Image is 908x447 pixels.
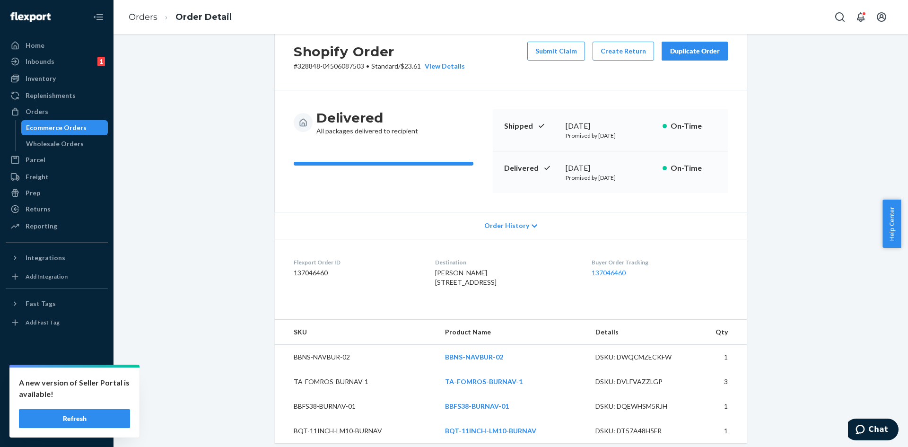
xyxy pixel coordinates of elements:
img: Flexport logo [10,12,51,22]
div: Inbounds [26,57,54,66]
a: Replenishments [6,88,108,103]
button: View Details [421,61,465,71]
td: 3 [692,369,747,394]
td: 1 [692,419,747,443]
a: Add Integration [6,269,108,284]
button: Close Navigation [89,8,108,26]
dt: Destination [435,258,576,266]
div: DSKU: DVLFVAZZLGP [595,377,684,386]
dt: Flexport Order ID [294,258,420,266]
button: Refresh [19,409,130,428]
div: DSKU: DWQCMZECKFW [595,352,684,362]
a: BBFS38-BURNAV-01 [445,402,509,410]
div: Ecommerce Orders [26,123,87,132]
th: Details [588,320,692,345]
a: Add Fast Tag [6,315,108,330]
a: Returns [6,202,108,217]
span: [PERSON_NAME] [STREET_ADDRESS] [435,269,497,286]
p: Promised by [DATE] [566,174,655,182]
button: Open account menu [872,8,891,26]
div: Add Integration [26,272,68,280]
a: Settings [6,372,108,387]
div: Orders [26,107,48,116]
div: Returns [26,204,51,214]
iframe: Opens a widget where you can chat to one of our agents [848,419,899,442]
div: Home [26,41,44,50]
p: Shipped [504,121,558,131]
a: BQT-11INCH-LM10-BURNAV [445,427,536,435]
div: [DATE] [566,121,655,131]
a: BBNS-NAVBUR-02 [445,353,503,361]
button: Submit Claim [527,42,585,61]
div: Reporting [26,221,57,231]
p: On-Time [671,163,716,174]
button: Create Return [593,42,654,61]
div: DSKU: DT57A48H5FR [595,426,684,436]
div: Freight [26,172,49,182]
h2: Shopify Order [294,42,465,61]
ol: breadcrumbs [121,3,239,31]
p: # 328848-04506087503 / $23.61 [294,61,465,71]
div: Add Fast Tag [26,318,60,326]
p: A new version of Seller Portal is available! [19,377,130,400]
div: 1 [97,57,105,66]
td: 1 [692,345,747,370]
a: Home [6,38,108,53]
button: Duplicate Order [662,42,728,61]
div: Duplicate Order [670,46,720,56]
a: 137046460 [592,269,626,277]
td: BBFS38-BURNAV-01 [275,394,437,419]
div: Prep [26,188,40,198]
div: Replenishments [26,91,76,100]
div: Wholesale Orders [26,139,84,149]
p: Promised by [DATE] [566,131,655,140]
div: Integrations [26,253,65,263]
a: Orders [6,104,108,119]
th: Product Name [437,320,588,345]
a: Wholesale Orders [21,136,108,151]
span: Order History [484,221,529,230]
p: On-Time [671,121,716,131]
button: Integrations [6,250,108,265]
td: TA-FOMROS-BURNAV-1 [275,369,437,394]
button: Talk to Support [6,388,108,403]
a: Ecommerce Orders [21,120,108,135]
a: Orders [129,12,157,22]
a: Inbounds1 [6,54,108,69]
div: All packages delivered to recipient [316,109,418,136]
td: BBNS-NAVBUR-02 [275,345,437,370]
button: Open Search Box [830,8,849,26]
a: Prep [6,185,108,201]
div: Fast Tags [26,299,56,308]
td: BQT-11INCH-LM10-BURNAV [275,419,437,443]
button: Open notifications [851,8,870,26]
div: [DATE] [566,163,655,174]
span: • [366,62,369,70]
button: Help Center [882,200,901,248]
a: Freight [6,169,108,184]
h3: Delivered [316,109,418,126]
th: Qty [692,320,747,345]
dt: Buyer Order Tracking [592,258,728,266]
a: Help Center [6,404,108,420]
a: Parcel [6,152,108,167]
div: Parcel [26,155,45,165]
a: Inventory [6,71,108,86]
a: Reporting [6,219,108,234]
dd: 137046460 [294,268,420,278]
td: 1 [692,394,747,419]
button: Give Feedback [6,421,108,436]
th: SKU [275,320,437,345]
button: Fast Tags [6,296,108,311]
p: Delivered [504,163,558,174]
a: TA-FOMROS-BURNAV-1 [445,377,523,386]
div: Inventory [26,74,56,83]
a: Order Detail [175,12,232,22]
span: Standard [371,62,398,70]
div: DSKU: DQEWHSM5RJH [595,402,684,411]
